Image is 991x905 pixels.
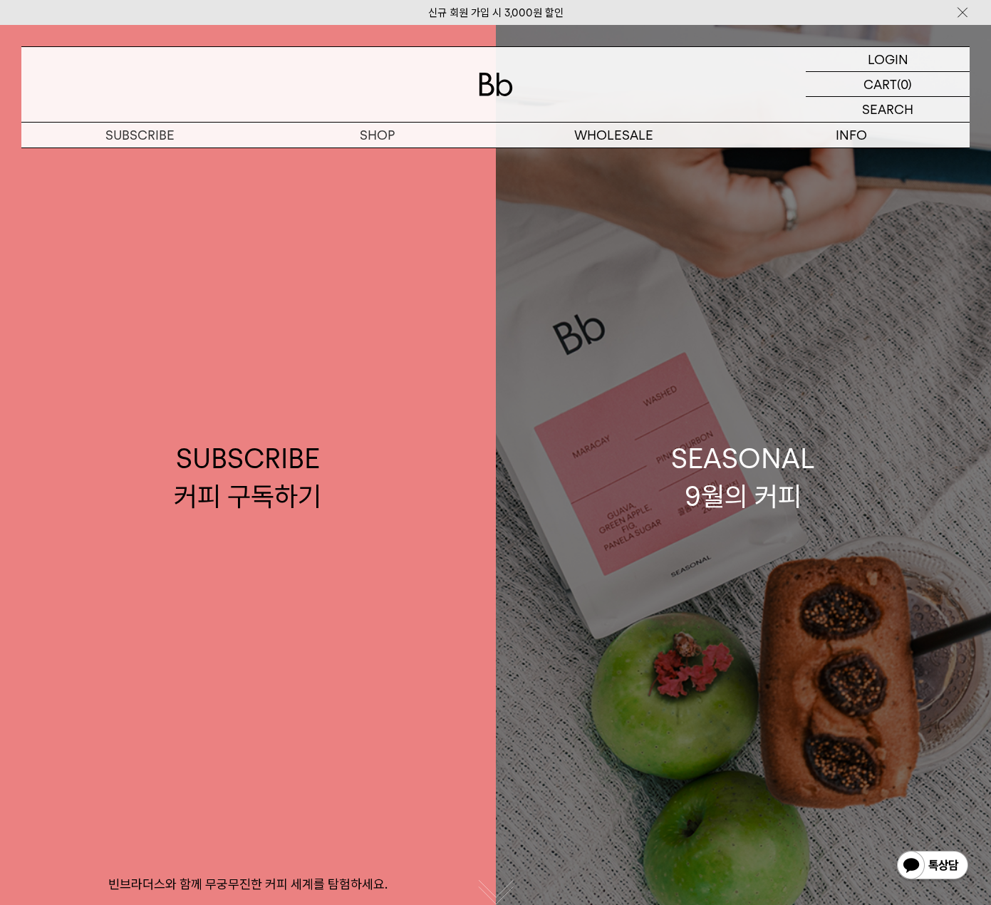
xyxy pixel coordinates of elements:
div: SUBSCRIBE 커피 구독하기 [174,440,321,515]
p: INFO [732,123,970,148]
p: CART [863,72,897,96]
a: SHOP [259,123,496,148]
p: LOGIN [868,47,908,71]
div: SEASONAL 9월의 커피 [671,440,815,515]
p: WHOLESALE [496,123,733,148]
p: (0) [897,72,912,96]
a: 신규 회원 가입 시 3,000원 할인 [428,6,564,19]
a: LOGIN [806,47,970,72]
p: SEARCH [862,97,913,122]
a: SUBSCRIBE [21,123,259,148]
img: 로고 [479,73,513,96]
img: 카카오톡 채널 1:1 채팅 버튼 [896,849,970,884]
a: CART (0) [806,72,970,97]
